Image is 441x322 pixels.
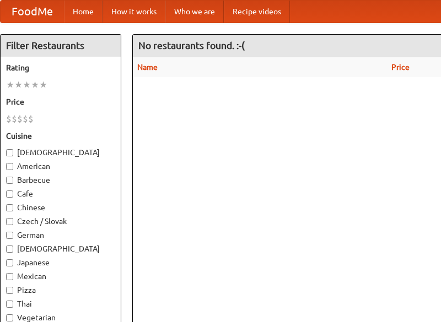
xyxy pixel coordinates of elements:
li: $ [12,113,17,125]
input: Vegetarian [6,314,13,321]
input: [DEMOGRAPHIC_DATA] [6,149,13,156]
li: ★ [23,79,31,91]
a: Who we are [165,1,224,23]
label: Cafe [6,188,115,199]
h4: Filter Restaurants [1,35,121,57]
li: ★ [39,79,47,91]
h5: Cuisine [6,130,115,141]
label: [DEMOGRAPHIC_DATA] [6,147,115,158]
li: $ [28,113,34,125]
li: $ [6,113,12,125]
input: Thai [6,301,13,308]
a: Name [137,63,158,72]
a: Home [64,1,103,23]
label: Mexican [6,271,115,282]
h5: Price [6,96,115,107]
label: Czech / Slovak [6,216,115,227]
label: Pizza [6,285,115,296]
h5: Rating [6,62,115,73]
input: Mexican [6,273,13,280]
label: Japanese [6,257,115,268]
ng-pluralize: No restaurants found. :-( [138,40,245,51]
input: Pizza [6,287,13,294]
label: Barbecue [6,174,115,185]
a: Price [391,63,410,72]
label: American [6,161,115,172]
input: Japanese [6,259,13,266]
li: $ [17,113,23,125]
a: How it works [103,1,165,23]
input: Czech / Slovak [6,218,13,225]
li: ★ [31,79,39,91]
input: Cafe [6,190,13,198]
label: Thai [6,298,115,309]
li: ★ [14,79,23,91]
input: Chinese [6,204,13,211]
a: FoodMe [1,1,64,23]
li: ★ [6,79,14,91]
input: [DEMOGRAPHIC_DATA] [6,245,13,253]
label: [DEMOGRAPHIC_DATA] [6,243,115,254]
input: German [6,232,13,239]
label: Chinese [6,202,115,213]
input: American [6,163,13,170]
label: German [6,230,115,241]
a: Recipe videos [224,1,290,23]
li: $ [23,113,28,125]
input: Barbecue [6,177,13,184]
